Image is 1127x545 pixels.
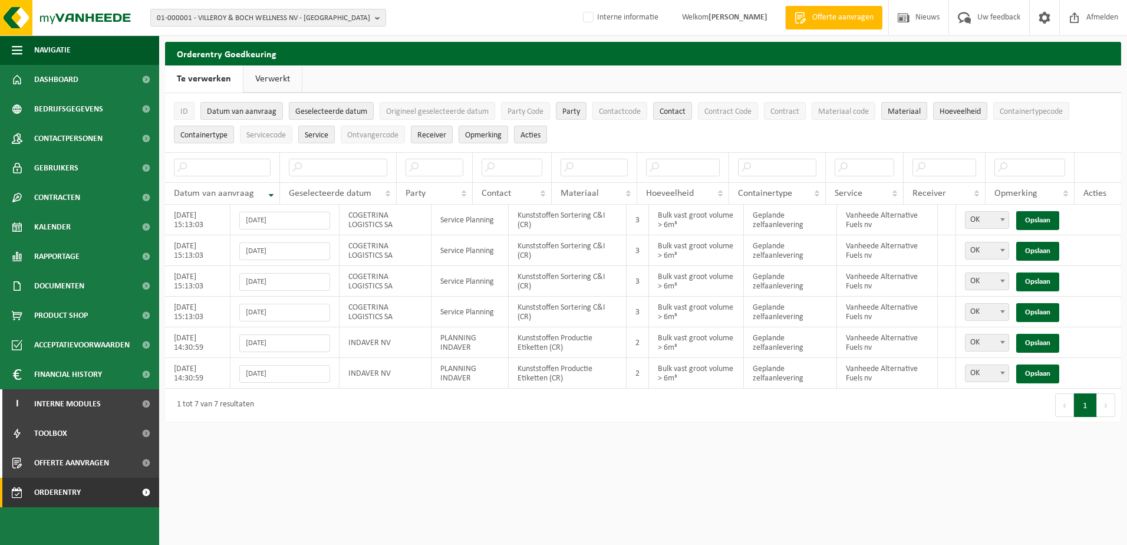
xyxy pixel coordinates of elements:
button: Contract CodeContract Code: Activate to sort [698,102,758,120]
td: INDAVER NV [340,358,431,389]
button: IDID: Activate to sort [174,102,195,120]
td: 2 [627,358,649,389]
span: Documenten [34,271,84,301]
span: OK [965,304,1009,320]
td: Vanheede Alternative Fuels nv [837,205,938,235]
a: Opslaan [1016,334,1059,353]
span: Gebruikers [34,153,78,183]
span: Geselecteerde datum [295,107,367,116]
span: Geselecteerde datum [289,189,371,198]
td: Service Planning [431,297,509,327]
td: [DATE] 15:13:03 [165,235,230,266]
button: Datum van aanvraagDatum van aanvraag: Activate to remove sorting [200,102,283,120]
button: Materiaal codeMateriaal code: Activate to sort [812,102,875,120]
td: Kunststoffen Sortering C&I (CR) [509,266,627,297]
span: Offerte aanvragen [34,448,109,478]
a: Offerte aanvragen [785,6,882,29]
td: Kunststoffen Productie Etiketten (CR) [509,327,627,358]
span: OK [965,303,1009,321]
button: ContactContact: Activate to sort [653,102,692,120]
button: ServicecodeServicecode: Activate to sort [240,126,292,143]
span: Contactpersonen [34,124,103,153]
span: Acties [520,131,541,140]
td: [DATE] 15:13:03 [165,205,230,235]
td: PLANNING INDAVER [431,327,509,358]
td: Bulk vast groot volume > 6m³ [649,327,744,358]
td: Kunststoffen Sortering C&I (CR) [509,297,627,327]
td: Kunststoffen Productie Etiketten (CR) [509,358,627,389]
span: Servicecode [246,131,286,140]
span: Orderentry Goedkeuring [34,478,133,507]
td: Geplande zelfaanlevering [744,235,837,266]
span: Contract [770,107,799,116]
span: OK [965,334,1009,351]
button: Geselecteerde datumGeselecteerde datum: Activate to sort [289,102,374,120]
td: Bulk vast groot volume > 6m³ [649,358,744,389]
button: PartyParty: Activate to sort [556,102,586,120]
button: Acties [514,126,547,143]
a: Opslaan [1016,303,1059,322]
span: Service [305,131,328,140]
td: COGETRINA LOGISTICS SA [340,205,431,235]
strong: [PERSON_NAME] [709,13,767,22]
span: Service [835,189,862,198]
span: Interne modules [34,389,101,419]
a: Verwerkt [243,65,302,93]
span: OK [965,211,1009,229]
span: OK [965,242,1009,260]
td: Vanheede Alternative Fuels nv [837,327,938,358]
span: Party Code [508,107,543,116]
span: Materiaal [888,107,921,116]
button: ContactcodeContactcode: Activate to sort [592,102,647,120]
td: INDAVER NV [340,327,431,358]
td: Kunststoffen Sortering C&I (CR) [509,205,627,235]
span: Receiver [912,189,946,198]
a: Opslaan [1016,365,1059,383]
button: Next [1097,393,1115,417]
td: Geplande zelfaanlevering [744,297,837,327]
span: Rapportage [34,242,80,271]
span: OK [965,334,1009,352]
span: Receiver [417,131,446,140]
td: 3 [627,266,649,297]
td: COGETRINA LOGISTICS SA [340,266,431,297]
button: Origineel geselecteerde datumOrigineel geselecteerde datum: Activate to sort [380,102,495,120]
td: PLANNING INDAVER [431,358,509,389]
span: Toolbox [34,419,67,448]
button: ReceiverReceiver: Activate to sort [411,126,453,143]
button: OntvangercodeOntvangercode: Activate to sort [341,126,405,143]
td: Vanheede Alternative Fuels nv [837,358,938,389]
td: Geplande zelfaanlevering [744,327,837,358]
td: Bulk vast groot volume > 6m³ [649,297,744,327]
span: Navigatie [34,35,71,65]
span: Offerte aanvragen [809,12,876,24]
td: [DATE] 15:13:03 [165,297,230,327]
span: Kalender [34,212,71,242]
span: Materiaal code [818,107,869,116]
span: I [12,389,22,419]
a: Opslaan [1016,242,1059,261]
span: OK [965,365,1009,382]
td: 3 [627,235,649,266]
button: ContainertypeContainertype: Activate to sort [174,126,234,143]
button: ServiceService: Activate to sort [298,126,335,143]
a: Opslaan [1016,272,1059,291]
span: Opmerking [994,189,1037,198]
button: Party CodeParty Code: Activate to sort [501,102,550,120]
button: 1 [1074,393,1097,417]
td: Bulk vast groot volume > 6m³ [649,235,744,266]
span: OK [965,365,1009,382]
label: Interne informatie [581,9,658,27]
span: Contract Code [704,107,752,116]
span: Hoeveelheid [940,107,981,116]
span: ID [180,107,188,116]
h2: Orderentry Goedkeuring [165,42,1121,65]
td: Service Planning [431,205,509,235]
span: Acceptatievoorwaarden [34,330,130,360]
span: Containertype [738,189,792,198]
span: Materiaal [561,189,599,198]
td: Bulk vast groot volume > 6m³ [649,266,744,297]
td: [DATE] 14:30:59 [165,358,230,389]
td: Bulk vast groot volume > 6m³ [649,205,744,235]
span: OK [965,272,1009,290]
